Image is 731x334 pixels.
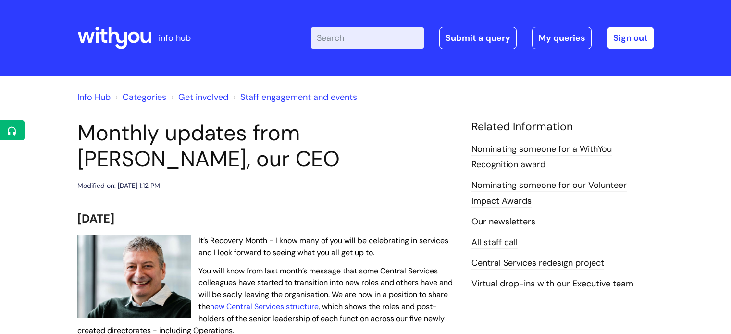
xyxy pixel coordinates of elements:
li: Staff engagement and events [231,89,357,105]
a: Nominating someone for a WithYou Recognition award [471,143,612,171]
a: Submit a query [439,27,517,49]
li: Solution home [113,89,166,105]
div: | - [311,27,654,49]
a: Virtual drop-ins with our Executive team [471,278,633,290]
a: Sign out [607,27,654,49]
li: Get involved [169,89,228,105]
span: It’s Recovery Month - I know many of you will be celebrating in services and I look forward to se... [198,235,448,258]
a: Info Hub [77,91,111,103]
input: Search [311,27,424,49]
a: Our newsletters [471,216,535,228]
h1: Monthly updates from [PERSON_NAME], our CEO [77,120,457,172]
a: Nominating someone for our Volunteer Impact Awards [471,179,627,207]
a: Central Services redesign project [471,257,604,270]
a: My queries [532,27,592,49]
a: All staff call [471,236,518,249]
a: Get involved [178,91,228,103]
div: Modified on: [DATE] 1:12 PM [77,180,160,192]
span: [DATE] [77,211,114,226]
h4: Related Information [471,120,654,134]
a: new Central Services structure [210,301,319,311]
img: WithYou Chief Executive Simon Phillips pictured looking at the camera and smiling [77,235,191,318]
a: Staff engagement and events [240,91,357,103]
p: info hub [159,30,191,46]
a: Categories [123,91,166,103]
